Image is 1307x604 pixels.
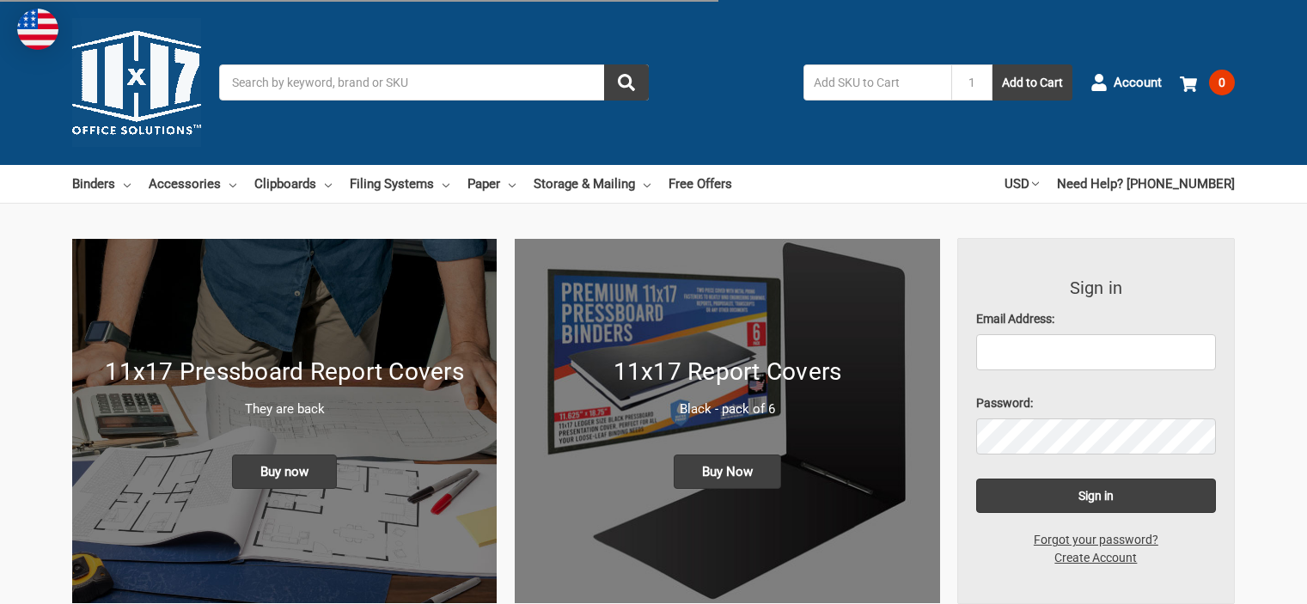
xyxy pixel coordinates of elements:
[1057,165,1235,203] a: Need Help? [PHONE_NUMBER]
[1005,165,1039,203] a: USD
[232,455,337,489] span: Buy now
[219,64,649,101] input: Search by keyword, brand or SKU
[976,394,1217,412] label: Password:
[992,64,1072,101] button: Add to Cart
[467,165,516,203] a: Paper
[350,165,449,203] a: Filing Systems
[533,354,921,390] h1: 11x17 Report Covers
[803,64,951,101] input: Add SKU to Cart
[72,239,497,603] a: New 11x17 Pressboard Binders 11x17 Pressboard Report Covers They are back Buy now
[533,400,921,419] p: Black - pack of 6
[1180,60,1235,105] a: 0
[976,479,1217,513] input: Sign in
[1114,73,1162,93] span: Account
[149,165,236,203] a: Accessories
[72,18,201,147] img: 11x17.com
[1209,70,1235,95] span: 0
[1024,531,1168,549] a: Forgot your password?
[515,239,939,603] a: 11x17 Report Covers 11x17 Report Covers Black - pack of 6 Buy Now
[674,455,781,489] span: Buy Now
[515,239,939,603] img: 11x17 Report Covers
[976,310,1217,328] label: Email Address:
[1090,60,1162,105] a: Account
[254,165,332,203] a: Clipboards
[976,275,1217,301] h3: Sign in
[534,165,650,203] a: Storage & Mailing
[669,165,732,203] a: Free Offers
[90,354,479,390] h1: 11x17 Pressboard Report Covers
[17,9,58,50] img: duty and tax information for United States
[72,165,131,203] a: Binders
[90,400,479,419] p: They are back
[72,239,497,603] img: New 11x17 Pressboard Binders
